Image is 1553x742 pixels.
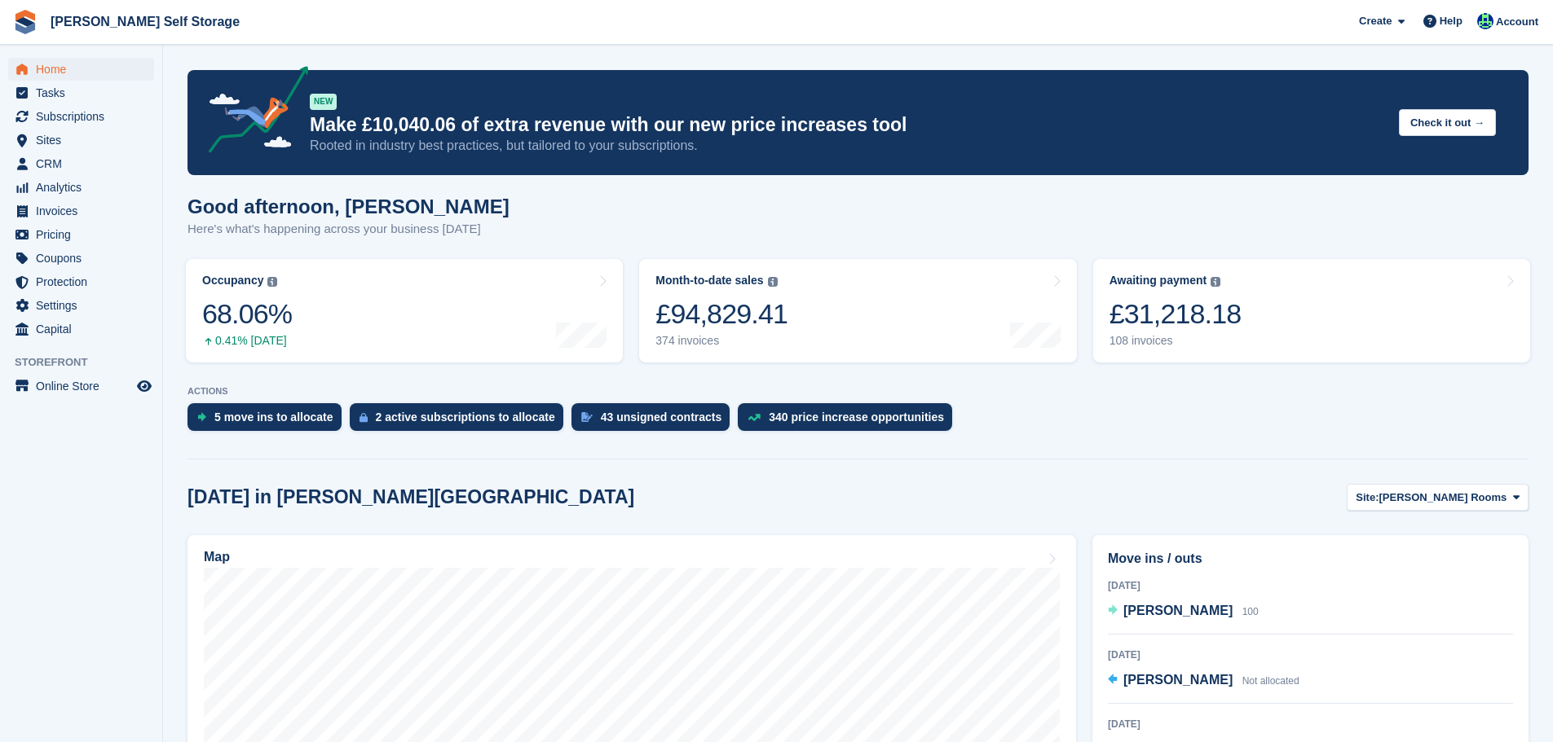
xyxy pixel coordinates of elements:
[581,412,593,422] img: contract_signature_icon-13c848040528278c33f63329250d36e43548de30e8caae1d1a13099fd9432cc5.svg
[1123,673,1233,687] span: [PERSON_NAME]
[8,81,154,104] a: menu
[36,200,134,222] span: Invoices
[310,137,1386,155] p: Rooted in industry best practices, but tailored to your subscriptions.
[1093,259,1530,362] a: Awaiting payment £31,218.18 108 invoices
[1110,274,1207,288] div: Awaiting payment
[15,354,162,371] span: Storefront
[188,195,510,217] h1: Good afternoon, [PERSON_NAME]
[1108,648,1513,662] div: [DATE]
[768,277,778,287] img: icon-info-grey-7440780725fd019a000dd9b08b2336e03edf1995a4989e88bcd33f0948082b44.svg
[639,259,1076,362] a: Month-to-date sales £94,829.41 374 invoices
[1123,604,1233,617] span: [PERSON_NAME]
[1496,14,1538,30] span: Account
[1211,277,1220,287] img: icon-info-grey-7440780725fd019a000dd9b08b2336e03edf1995a4989e88bcd33f0948082b44.svg
[204,550,230,564] h2: Map
[188,403,350,439] a: 5 move ins to allocate
[202,334,292,348] div: 0.41% [DATE]
[8,270,154,293] a: menu
[376,411,555,424] div: 2 active subscriptions to allocate
[1379,490,1507,506] span: [PERSON_NAME] Rooms
[36,152,134,175] span: CRM
[1242,675,1299,687] span: Not allocated
[195,66,309,159] img: price-adjustments-announcement-icon-8257ccfd72463d97f412b2fc003d46551f7dbcb40ab6d574587a9cd5c0d94...
[769,411,944,424] div: 340 price increase opportunities
[8,223,154,246] a: menu
[350,403,571,439] a: 2 active subscriptions to allocate
[655,334,788,348] div: 374 invoices
[1108,601,1259,622] a: [PERSON_NAME] 100
[1356,490,1379,506] span: Site:
[36,105,134,128] span: Subscriptions
[36,129,134,151] span: Sites
[135,376,154,396] a: Preview store
[8,152,154,175] a: menu
[188,220,510,239] p: Here's what's happening across your business [DATE]
[1108,578,1513,593] div: [DATE]
[1108,670,1299,692] a: [PERSON_NAME] Not allocated
[1108,549,1513,569] h2: Move ins / outs
[8,375,154,397] a: menu
[360,412,368,423] img: active_subscription_to_allocate_icon-d502201f5373d7db506a760aba3b589e785aa758c864c3986d89f69b8ff3...
[36,81,134,104] span: Tasks
[655,274,763,288] div: Month-to-date sales
[36,318,134,340] span: Capital
[8,294,154,317] a: menu
[36,223,134,246] span: Pricing
[1110,297,1242,331] div: £31,218.18
[44,8,246,35] a: [PERSON_NAME] Self Storage
[186,259,623,362] a: Occupancy 68.06% 0.41% [DATE]
[310,94,337,110] div: NEW
[1242,606,1259,617] span: 100
[197,412,206,422] img: move_ins_to_allocate_icon-fdf77a2bb77ea45bf5b3d319d69a93e2d87916cf1d5bf7949dd705db3b84f3ca.svg
[1347,484,1529,511] button: Site: [PERSON_NAME] Rooms
[1110,334,1242,348] div: 108 invoices
[8,58,154,81] a: menu
[8,176,154,199] a: menu
[8,318,154,340] a: menu
[214,411,333,424] div: 5 move ins to allocate
[310,113,1386,137] p: Make £10,040.06 of extra revenue with our new price increases tool
[36,375,134,397] span: Online Store
[1359,13,1392,29] span: Create
[36,176,134,199] span: Analytics
[571,403,739,439] a: 43 unsigned contracts
[202,274,263,288] div: Occupancy
[8,200,154,222] a: menu
[8,247,154,270] a: menu
[738,403,960,439] a: 340 price increase opportunities
[267,277,277,287] img: icon-info-grey-7440780725fd019a000dd9b08b2336e03edf1995a4989e88bcd33f0948082b44.svg
[36,58,134,81] span: Home
[8,129,154,151] a: menu
[13,10,38,34] img: stora-icon-8386f47178a22dfd0bd8f6a31ec36ba5ce8667c1dd55bd0f319d3a0aa187defe.svg
[1108,717,1513,731] div: [DATE]
[188,386,1529,397] p: ACTIONS
[36,270,134,293] span: Protection
[748,414,761,421] img: price_increase_opportunities-93ffe204e8149a01c8c9dc8f82e8f89637d9d84a8eef4429ea346261dce0b2c0.svg
[36,294,134,317] span: Settings
[36,247,134,270] span: Coupons
[655,297,788,331] div: £94,829.41
[1477,13,1493,29] img: Jenna Pearcy
[202,297,292,331] div: 68.06%
[188,486,634,508] h2: [DATE] in [PERSON_NAME][GEOGRAPHIC_DATA]
[8,105,154,128] a: menu
[1440,13,1463,29] span: Help
[1399,109,1496,136] button: Check it out →
[601,411,722,424] div: 43 unsigned contracts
